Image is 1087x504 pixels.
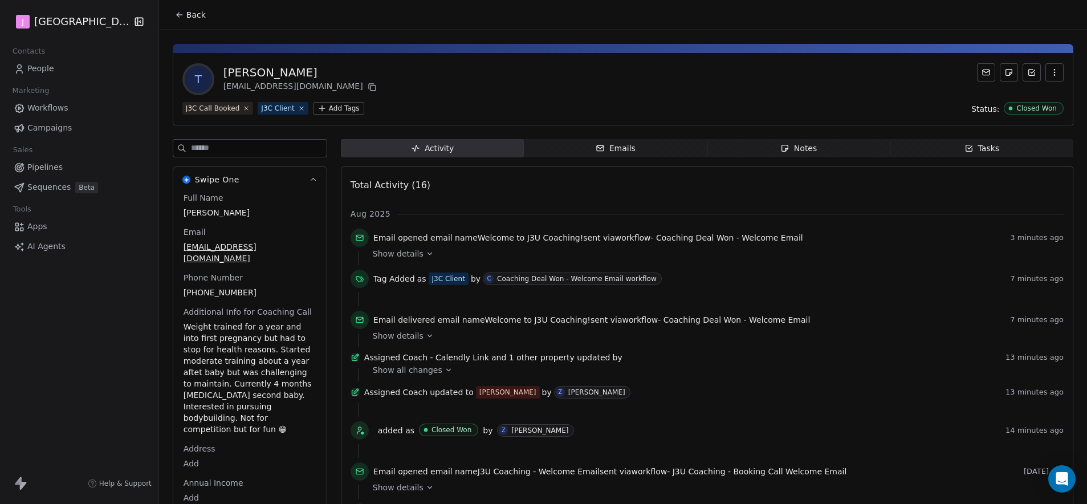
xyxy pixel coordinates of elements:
[1005,388,1064,397] span: 13 minutes ago
[9,237,149,256] a: AI Agents
[168,5,213,25] button: Back
[497,275,657,283] div: Coaching Deal Won - Welcome Email workflow
[373,364,1056,376] a: Show all changes
[27,63,54,75] span: People
[7,82,54,99] span: Marketing
[1005,353,1064,362] span: 13 minutes ago
[511,426,568,434] div: [PERSON_NAME]
[479,387,536,398] div: [PERSON_NAME]
[173,167,327,192] button: Swipe OneSwipe One
[182,176,190,184] img: Swipe One
[378,425,414,436] span: added as
[780,143,817,155] div: Notes
[181,443,218,454] span: Address
[181,477,246,489] span: Annual Income
[373,233,428,242] span: Email opened
[673,467,847,476] span: J3U Coaching - Booking Call Welcome Email
[184,321,316,435] span: Weight trained for a year and into first pregnancy but had to stop for health reasons. Started mo...
[186,103,239,113] div: J3C Call Booked
[9,158,149,177] a: Pipelines
[9,178,149,197] a: SequencesBeta
[430,387,474,398] span: updated to
[88,479,152,488] a: Help & Support
[184,458,316,469] span: Add
[373,330,1056,342] a: Show details
[373,482,1056,493] a: Show details
[373,315,435,324] span: Email delivered
[568,388,625,396] div: [PERSON_NAME]
[596,143,636,155] div: Emails
[483,425,492,436] span: by
[9,119,149,137] a: Campaigns
[417,273,426,284] span: as
[184,287,316,298] span: [PHONE_NUMBER]
[373,467,428,476] span: Email opened
[373,364,442,376] span: Show all changes
[181,306,314,318] span: Additional Info for Coaching Call
[964,143,1000,155] div: Tasks
[9,217,149,236] a: Apps
[1048,465,1076,493] div: Open Intercom Messenger
[1010,233,1064,242] span: 3 minutes ago
[613,352,622,363] span: by
[186,9,206,21] span: Back
[27,241,66,253] span: AI Agents
[8,201,36,218] span: Tools
[223,80,379,94] div: [EMAIL_ADDRESS][DOMAIN_NAME]
[502,426,506,435] div: Z
[181,226,208,238] span: Email
[373,314,811,326] span: email name sent via workflow -
[471,273,481,284] span: by
[9,59,149,78] a: People
[663,315,811,324] span: Coaching Deal Won - Welcome Email
[7,43,50,60] span: Contacts
[223,64,379,80] div: [PERSON_NAME]
[27,122,72,134] span: Campaigns
[373,232,803,243] span: email name sent via workflow -
[1005,426,1064,435] span: 14 minutes ago
[432,274,465,284] div: J3C Client
[373,273,415,284] span: Tag Added
[185,66,212,93] span: T
[351,180,430,190] span: Total Activity (16)
[485,315,591,324] span: Welcome to J3U Coaching!
[181,192,226,204] span: Full Name
[34,14,130,29] span: [GEOGRAPHIC_DATA]
[373,330,424,342] span: Show details
[261,103,294,113] div: J3C Client
[971,103,999,115] span: Status:
[558,388,562,397] div: Z
[1024,467,1064,476] span: [DATE]
[181,272,245,283] span: Phone Number
[27,221,47,233] span: Apps
[478,233,583,242] span: Welcome to J3U Coaching!
[478,467,600,476] span: J3U Coaching - Welcome Email
[487,274,491,283] div: C
[542,387,552,398] span: by
[373,248,424,259] span: Show details
[431,426,471,434] div: Closed Won
[364,352,489,363] span: Assigned Coach - Calendly Link
[27,181,71,193] span: Sequences
[9,99,149,117] a: Workflows
[1010,274,1064,283] span: 7 minutes ago
[184,492,316,503] span: Add
[373,248,1056,259] a: Show details
[373,466,847,477] span: email name sent via workflow -
[8,141,38,158] span: Sales
[22,16,24,27] span: J
[27,102,68,114] span: Workflows
[99,479,152,488] span: Help & Support
[491,352,610,363] span: and 1 other property updated
[184,241,316,264] span: [EMAIL_ADDRESS][DOMAIN_NAME]
[75,182,98,193] span: Beta
[351,208,390,220] span: Aug 2025
[14,12,125,31] button: J[GEOGRAPHIC_DATA]
[364,387,428,398] span: Assigned Coach
[313,102,364,115] button: Add Tags
[195,174,239,185] span: Swipe One
[1010,315,1064,324] span: 7 minutes ago
[27,161,63,173] span: Pipelines
[1016,104,1057,112] div: Closed Won
[373,482,424,493] span: Show details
